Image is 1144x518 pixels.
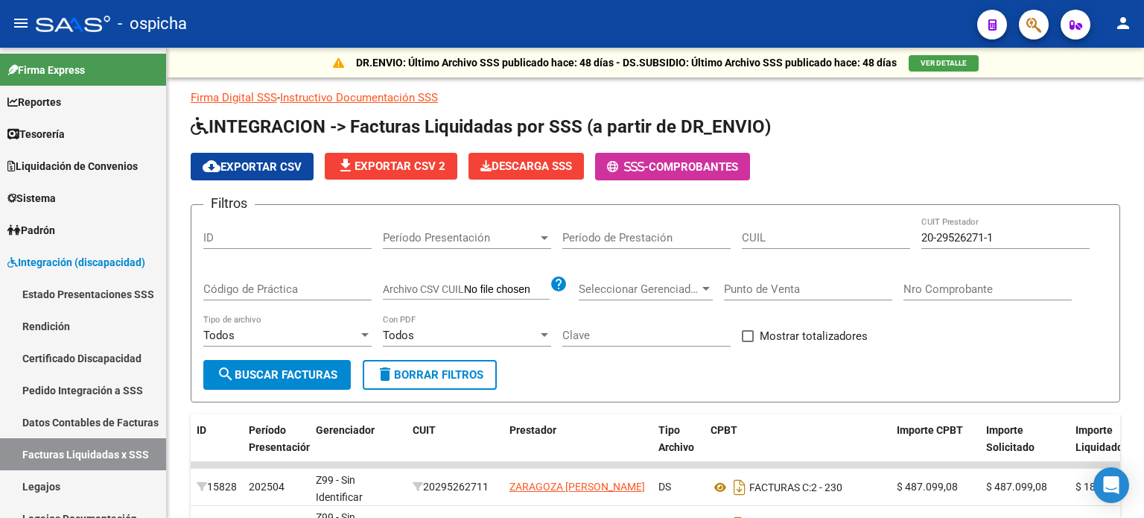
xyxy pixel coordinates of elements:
[7,158,138,174] span: Liquidación de Convenios
[191,91,277,104] a: Firma Digital SSS
[7,190,56,206] span: Sistema
[503,414,652,480] datatable-header-cell: Prestador
[197,424,206,436] span: ID
[203,360,351,390] button: Buscar Facturas
[203,157,220,175] mat-icon: cloud_download
[7,126,65,142] span: Tesorería
[730,476,749,499] i: Descargar documento
[1075,424,1123,453] span: Importe Liquidado
[191,116,771,137] span: INTEGRACION -> Facturas Liquidadas por SSS (a partir de DR_ENVIO)
[316,424,375,436] span: Gerenciador
[337,159,445,173] span: Exportar CSV 2
[249,481,285,493] span: 202504
[1093,467,1129,503] div: Open Intercom Messenger
[413,478,498,496] div: 20295262711
[509,424,556,436] span: Prestador
[243,414,310,480] datatable-header-cell: Período Presentación
[711,476,885,499] div: 2 - 230
[310,414,407,480] datatable-header-cell: Gerenciador
[383,283,464,295] span: Archivo CSV CUIL
[325,153,457,180] button: Exportar CSV 2
[203,329,235,342] span: Todos
[203,160,302,174] span: Exportar CSV
[468,153,584,180] button: Descarga SSS
[383,329,414,342] span: Todos
[197,478,237,496] div: 15828
[897,481,958,493] span: $ 487.099,08
[711,424,737,436] span: CPBT
[509,481,645,493] span: ZARAGOZA [PERSON_NAME]
[249,424,312,453] span: Período Presentación
[383,231,538,244] span: Período Presentación
[464,283,550,297] input: Archivo CSV CUIL
[607,160,649,174] span: -
[376,368,483,382] span: Borrar Filtros
[658,424,694,453] span: Tipo Archivo
[217,368,337,382] span: Buscar Facturas
[986,481,1047,493] span: $ 487.099,08
[7,254,145,271] span: Integración (discapacidad)
[649,160,738,174] span: Comprobantes
[1114,14,1132,32] mat-icon: person
[891,414,980,480] datatable-header-cell: Importe CPBT
[658,481,671,493] span: DS
[909,55,979,72] button: VER DETALLE
[480,159,572,173] span: Descarga SSS
[191,414,243,480] datatable-header-cell: ID
[407,414,503,480] datatable-header-cell: CUIT
[217,365,235,383] mat-icon: search
[191,89,1120,106] p: -
[652,414,705,480] datatable-header-cell: Tipo Archivo
[980,414,1070,480] datatable-header-cell: Importe Solicitado
[413,424,436,436] span: CUIT
[118,7,187,40] span: - ospicha
[749,481,811,493] span: FACTURAS C:
[337,157,355,174] mat-icon: file_download
[1075,481,1137,493] span: $ 184.306,75
[7,222,55,239] span: Padrón
[376,365,394,383] mat-icon: delete
[203,193,255,214] h3: Filtros
[356,54,897,71] p: DR.ENVIO: Último Archivo SSS publicado hace: 48 días - DS.SUBSIDIO: Último Archivo SSS publicado ...
[191,153,314,180] button: Exportar CSV
[897,424,963,436] span: Importe CPBT
[595,153,750,180] button: -Comprobantes
[468,153,584,180] app-download-masive: Descarga masiva de comprobantes (adjuntos)
[986,424,1035,453] span: Importe Solicitado
[550,275,568,293] mat-icon: help
[579,282,699,296] span: Seleccionar Gerenciador
[12,14,30,32] mat-icon: menu
[760,327,868,345] span: Mostrar totalizadores
[7,94,61,110] span: Reportes
[316,474,363,503] span: Z99 - Sin Identificar
[280,91,438,104] a: Instructivo Documentación SSS
[7,62,85,78] span: Firma Express
[363,360,497,390] button: Borrar Filtros
[705,414,891,480] datatable-header-cell: CPBT
[921,59,967,67] span: VER DETALLE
